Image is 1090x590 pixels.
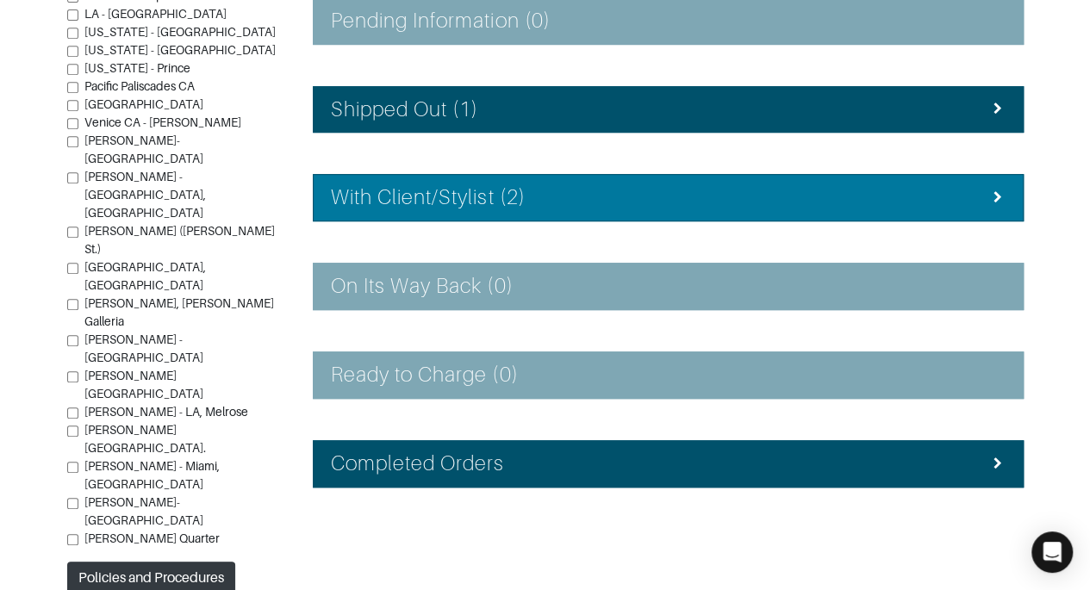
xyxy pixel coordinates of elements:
[331,185,526,210] h4: With Client/Stylist (2)
[84,332,203,364] span: [PERSON_NAME] - [GEOGRAPHIC_DATA]
[67,64,78,75] input: [US_STATE] - Prince
[67,371,78,382] input: [PERSON_NAME][GEOGRAPHIC_DATA]
[84,459,220,491] span: [PERSON_NAME] - Miami, [GEOGRAPHIC_DATA]
[67,118,78,129] input: Venice CA - [PERSON_NAME]
[84,7,227,21] span: LA - [GEOGRAPHIC_DATA]
[1031,531,1073,573] div: Open Intercom Messenger
[331,363,519,388] h4: Ready to Charge (0)
[67,425,78,437] input: [PERSON_NAME][GEOGRAPHIC_DATA].
[84,495,203,527] span: [PERSON_NAME]- [GEOGRAPHIC_DATA]
[84,43,276,57] span: [US_STATE] - [GEOGRAPHIC_DATA]
[67,100,78,111] input: [GEOGRAPHIC_DATA]
[84,61,190,75] span: [US_STATE] - Prince
[331,97,479,122] h4: Shipped Out (1)
[84,79,195,93] span: Pacific Paliscades CA
[84,97,203,111] span: [GEOGRAPHIC_DATA]
[67,462,78,473] input: [PERSON_NAME] - Miami, [GEOGRAPHIC_DATA]
[67,263,78,274] input: [GEOGRAPHIC_DATA], [GEOGRAPHIC_DATA]
[84,134,203,165] span: [PERSON_NAME]-[GEOGRAPHIC_DATA]
[84,423,206,455] span: [PERSON_NAME][GEOGRAPHIC_DATA].
[84,369,203,401] span: [PERSON_NAME][GEOGRAPHIC_DATA]
[84,531,220,545] span: [PERSON_NAME] Quarter
[84,260,206,292] span: [GEOGRAPHIC_DATA], [GEOGRAPHIC_DATA]
[67,136,78,147] input: [PERSON_NAME]-[GEOGRAPHIC_DATA]
[67,172,78,183] input: [PERSON_NAME] - [GEOGRAPHIC_DATA], [GEOGRAPHIC_DATA]
[84,224,275,256] span: [PERSON_NAME] ([PERSON_NAME] St.)
[67,82,78,93] input: Pacific Paliscades CA
[67,227,78,238] input: [PERSON_NAME] ([PERSON_NAME] St.)
[84,296,274,328] span: [PERSON_NAME], [PERSON_NAME] Galleria
[67,407,78,419] input: [PERSON_NAME] - LA, Melrose
[84,25,276,39] span: [US_STATE] - [GEOGRAPHIC_DATA]
[331,274,514,299] h4: On Its Way Back (0)
[67,534,78,545] input: [PERSON_NAME] Quarter
[84,170,206,220] span: [PERSON_NAME] - [GEOGRAPHIC_DATA], [GEOGRAPHIC_DATA]
[84,115,241,129] span: Venice CA - [PERSON_NAME]
[331,451,505,476] h4: Completed Orders
[331,9,551,34] h4: Pending Information (0)
[67,9,78,21] input: LA - [GEOGRAPHIC_DATA]
[67,46,78,57] input: [US_STATE] - [GEOGRAPHIC_DATA]
[67,498,78,509] input: [PERSON_NAME]- [GEOGRAPHIC_DATA]
[67,335,78,346] input: [PERSON_NAME] - [GEOGRAPHIC_DATA]
[84,405,248,419] span: [PERSON_NAME] - LA, Melrose
[67,28,78,39] input: [US_STATE] - [GEOGRAPHIC_DATA]
[67,299,78,310] input: [PERSON_NAME], [PERSON_NAME] Galleria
